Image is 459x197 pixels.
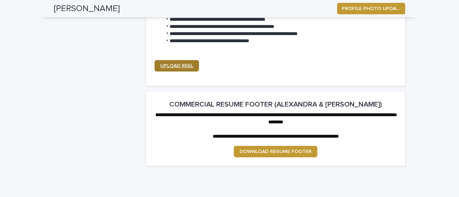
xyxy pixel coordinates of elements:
[342,5,401,12] span: PROFILE PHOTO UPDATE
[169,100,382,109] h2: COMMERCIAL RESUME FOOTER (ALEXANDRA & [PERSON_NAME])
[234,146,317,157] a: DOWNLOAD RESUME FOOTER
[54,4,120,14] h2: [PERSON_NAME]
[155,60,199,72] a: UPLOAD REEL
[240,149,312,154] span: DOWNLOAD RESUME FOOTER
[337,3,405,14] button: PROFILE PHOTO UPDATE
[160,63,193,68] span: UPLOAD REEL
